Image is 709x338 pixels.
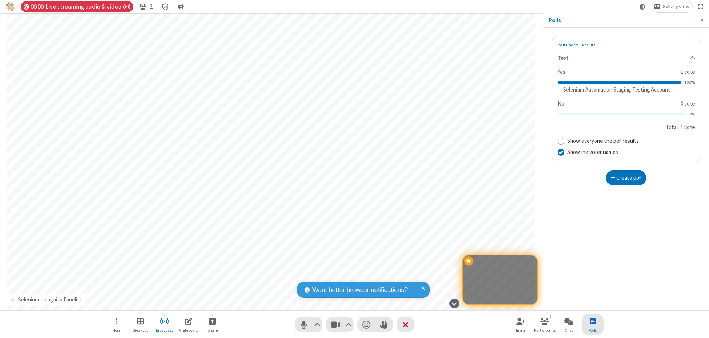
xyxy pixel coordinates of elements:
[208,328,218,332] span: Share
[397,317,414,332] button: End or leave meeting
[662,4,689,10] span: Gallery view
[133,328,148,332] span: Breakout
[565,328,573,332] span: Chat
[560,86,673,94] div: Selenium Automation Staging Testing Account
[295,317,322,332] button: Mute (⌘+Shift+A)
[136,1,155,12] button: Open participant list
[178,328,198,332] span: Whiteboard
[175,1,187,12] button: Conversation
[589,328,597,332] span: Polls
[558,68,675,76] label: Yes
[153,314,175,335] button: Stop broadcast
[534,314,556,335] button: Open participant list
[567,148,695,156] label: Show me voter names
[558,314,580,335] button: Open chat
[326,317,354,332] button: Stop video (⌘+Shift+V)
[150,3,153,10] span: 2
[558,54,569,62] strong: Test
[112,328,120,332] span: More
[21,1,133,12] div: Timer
[15,296,85,304] div: Selenium Incognito Panelist
[534,328,556,332] span: Participants
[681,124,695,131] label: 1 vote
[123,4,130,10] span: Auto broadcast is active
[158,1,172,12] div: Meeting details Encryption enabled
[695,1,706,12] button: Fullscreen
[582,314,604,335] button: Close poll
[558,42,595,49] p: Poll Ended - Results
[681,68,695,76] label: 1 vote
[129,314,151,335] button: Manage Breakout Rooms
[684,79,695,86] label: 100%
[516,328,525,332] span: Invite
[45,3,130,10] span: Live streaming audio & video
[6,2,15,11] img: QA Selenium DO NOT DELETE OR CHANGE
[357,317,375,332] button: Send a reaction
[446,294,462,312] button: Hide
[156,328,173,332] span: Broadcast
[312,285,408,295] span: Want better browser notifications?
[201,314,223,335] button: Start sharing
[567,137,695,145] label: Show everyone the poll results
[681,100,695,108] label: 0 vote
[695,13,709,27] button: Close sidebar
[689,111,695,118] label: 0%
[637,1,648,12] button: Using system theme
[651,1,692,12] button: Change layout
[558,100,675,108] label: No
[344,317,354,332] button: Video setting
[606,170,647,185] button: Create poll
[375,317,393,332] button: Raise hand
[510,314,532,335] button: Invite participants (⌘+Shift+I)
[548,314,554,320] div: 2
[177,314,199,335] button: Open shared whiteboard
[105,314,127,335] button: Open menu
[666,124,678,131] label: Total
[312,317,322,332] button: Audio settings
[549,16,695,25] p: Polls
[31,3,44,10] span: 00:00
